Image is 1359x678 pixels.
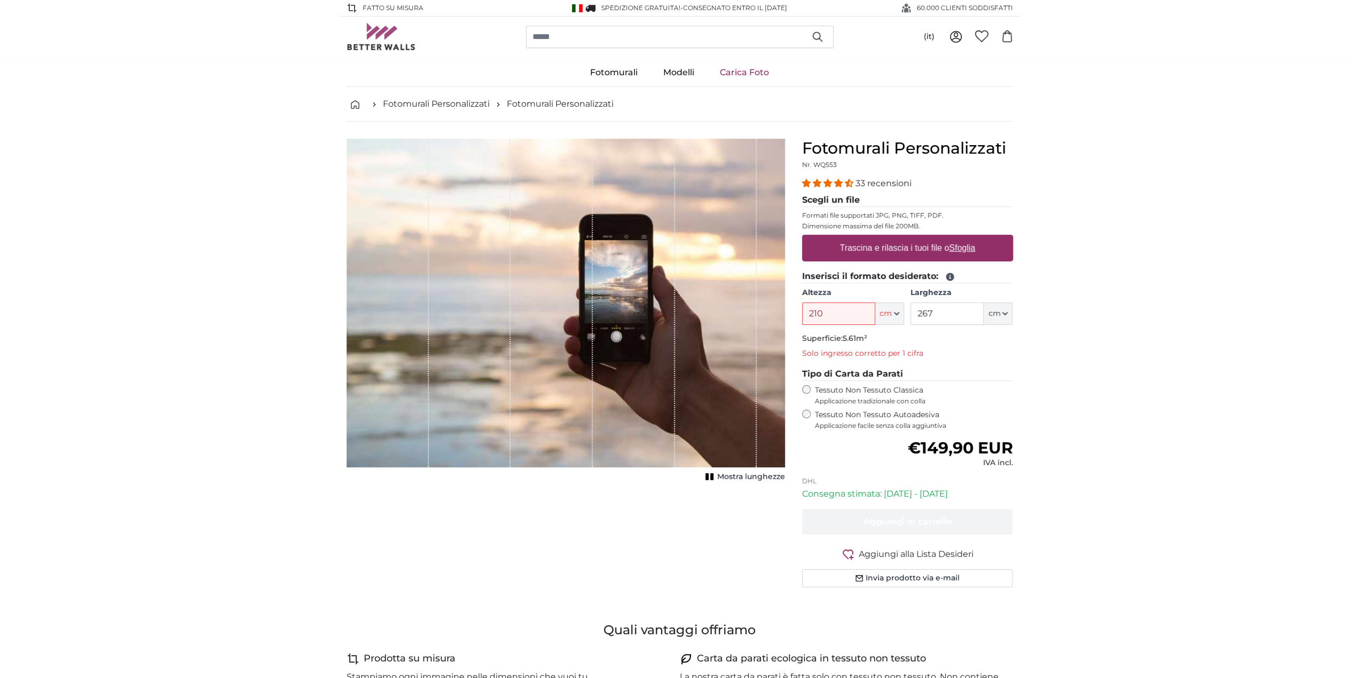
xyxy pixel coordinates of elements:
[364,651,455,666] h4: Prodotta su misura
[363,3,423,13] span: Fatto su misura
[802,161,837,169] span: Nr. WQ553
[347,87,1013,122] nav: breadcrumbs
[383,98,490,110] a: Fotomurali Personalizzati
[815,385,1013,405] label: Tessuto Non Tessuto Classica
[907,458,1012,468] div: IVA incl.
[802,368,1013,381] legend: Tipo di Carta da Parati
[802,222,1013,230] p: Dimensione massima del file 200MB.
[707,59,782,86] a: Carica Foto
[802,288,904,298] label: Altezza
[802,333,1013,344] p: Superficie:
[683,4,787,12] span: Consegnato entro il [DATE]
[802,547,1013,561] button: Aggiungi alla Lista Desideri
[802,270,1013,283] legend: Inserisci il formato desiderato:
[915,27,943,46] button: (it)
[507,98,614,110] a: Fotomurali Personalizzati
[697,651,926,666] h4: Carta da parati ecologica in tessuto non tessuto
[680,4,787,12] span: -
[815,410,1013,430] label: Tessuto Non Tessuto Autoadesiva
[577,59,650,86] a: Fotomurali
[835,237,979,259] label: Trascina e rilascia i tuoi file o
[910,288,1012,298] label: Larghezza
[802,139,1013,158] h1: Fotomurali Personalizzati
[802,348,1013,359] p: Solo ingresso corretto per 1 cifra
[859,548,973,561] span: Aggiungi alla Lista Desideri
[875,302,904,325] button: cm
[802,194,1013,207] legend: Scegli un file
[988,308,1000,319] span: cm
[347,621,1013,639] h3: Quali vantaggi offriamo
[572,4,583,12] img: Italia
[907,438,1012,458] span: €149,90 EUR
[717,472,785,482] span: Mostra lunghezze
[802,569,1013,587] button: Invia prodotto via e-mail
[347,139,785,484] div: 1 of 1
[815,421,1013,430] span: Applicazione facile senza colla aggiuntiva
[802,211,1013,220] p: Formati file supportati JPG, PNG, TIFF, PDF.
[802,178,855,188] span: 4.33 stars
[802,509,1013,535] button: Aggiungi al carrello
[802,488,1013,500] p: Consegna stimata: [DATE] - [DATE]
[347,23,416,50] img: Betterwalls
[815,397,1013,405] span: Applicazione tradizionale con colla
[917,3,1013,13] span: 60.000 CLIENTI SODDISFATTI
[863,516,952,527] span: Aggiungi al carrello
[601,4,680,12] span: Spedizione GRATUITA!
[855,178,912,188] span: 33 recensioni
[802,477,1013,485] p: DHL
[949,243,975,252] u: Sfoglia
[984,302,1012,325] button: cm
[879,308,892,319] span: cm
[843,333,867,343] span: 5.61m²
[650,59,707,86] a: Modelli
[702,469,785,484] button: Mostra lunghezze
